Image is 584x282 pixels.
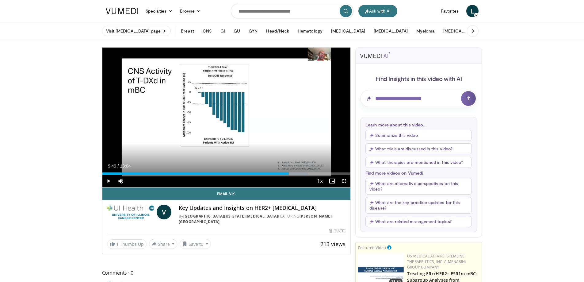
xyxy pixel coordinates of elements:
span: / [118,164,119,168]
a: Browse [176,5,204,17]
h4: Find Insights in this video with AI [360,75,477,83]
button: Play [102,175,115,187]
p: Learn more about this video... [365,122,472,127]
span: Comments 0 [102,269,351,277]
button: Summarize this video [365,130,472,141]
span: 1 [116,241,119,247]
button: What are the key practice updates for this disease? [365,197,472,214]
a: [GEOGRAPHIC_DATA][US_STATE][MEDICAL_DATA] [183,214,278,219]
a: 1 Thumbs Up [107,239,147,249]
button: GI [217,25,229,37]
button: GU [230,25,244,37]
button: Myeloma [413,25,439,37]
img: University of Illinois Cancer Center [107,205,154,219]
button: Enable picture-in-picture mode [326,175,338,187]
button: Ask with AI [358,5,397,17]
span: 9:49 [108,164,116,168]
a: US Medical Affairs, Stemline Therapeutics, Inc. a Menarini Group Company [407,253,466,270]
a: Email V.K. [102,187,351,200]
a: V [157,205,171,219]
button: [MEDICAL_DATA] [370,25,411,37]
button: Breast [177,25,197,37]
button: Share [149,239,177,249]
span: 13:04 [120,164,131,168]
a: Visit [MEDICAL_DATA] page [102,26,171,36]
button: What trials are discussed in this video? [365,143,472,154]
span: 213 views [320,240,345,248]
img: VuMedi Logo [106,8,138,14]
a: Specialties [142,5,177,17]
button: Save to [180,239,211,249]
button: What are related management topics? [365,216,472,227]
input: Search topics, interventions [231,4,353,18]
p: Find more videos on Vumedi [365,170,472,176]
a: L [466,5,479,17]
small: Featured Video [358,245,386,250]
div: By FEATURING [179,214,345,225]
a: [PERSON_NAME][GEOGRAPHIC_DATA] [179,214,332,224]
button: Hematology [294,25,326,37]
a: Favorites [437,5,463,17]
input: Question for AI [360,90,477,107]
video-js: Video Player [102,48,351,187]
button: Head/Neck [262,25,293,37]
button: CNS [199,25,216,37]
h4: Key Updates and Insights on HER2+ [MEDICAL_DATA] [179,205,345,211]
button: [MEDICAL_DATA] [440,25,481,37]
img: vumedi-ai-logo.svg [360,52,390,58]
button: GYN [245,25,261,37]
button: Fullscreen [338,175,350,187]
button: What therapies are mentioned in this video? [365,157,472,168]
div: [DATE] [329,228,345,234]
div: Progress Bar [102,172,351,175]
button: Mute [115,175,127,187]
button: [MEDICAL_DATA] [327,25,369,37]
button: Playback Rate [314,175,326,187]
button: What are alternative perspectives on this video? [365,178,472,195]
